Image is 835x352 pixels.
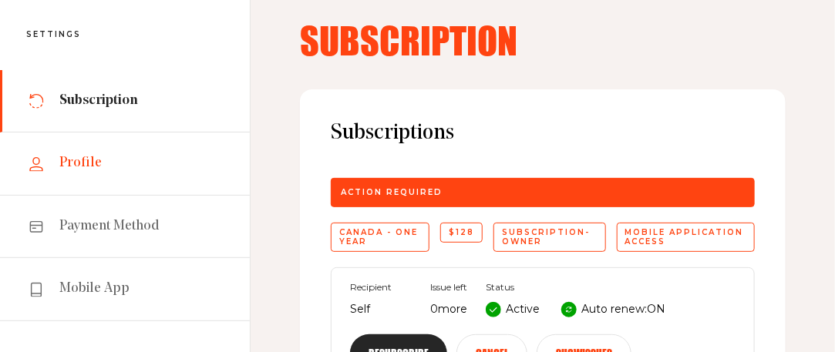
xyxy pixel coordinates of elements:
span: Subscriptions [331,120,755,147]
span: Payment Method [59,217,160,236]
div: Action required [331,178,755,207]
span: Mobile App [59,280,130,298]
p: 0 more [430,300,467,319]
span: Recipient [350,282,412,293]
span: Issue left [430,282,467,293]
p: Auto renew: ON [581,300,665,319]
p: Active [506,300,540,319]
span: Subscription [59,92,138,110]
span: Status [486,282,665,293]
div: Canada - One year [331,223,429,252]
p: Self [350,300,412,319]
div: Mobile application access [617,223,755,252]
h4: Subscription [300,22,786,59]
span: Profile [59,154,102,173]
div: $128 [440,223,483,243]
div: subscription-owner [493,223,605,252]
